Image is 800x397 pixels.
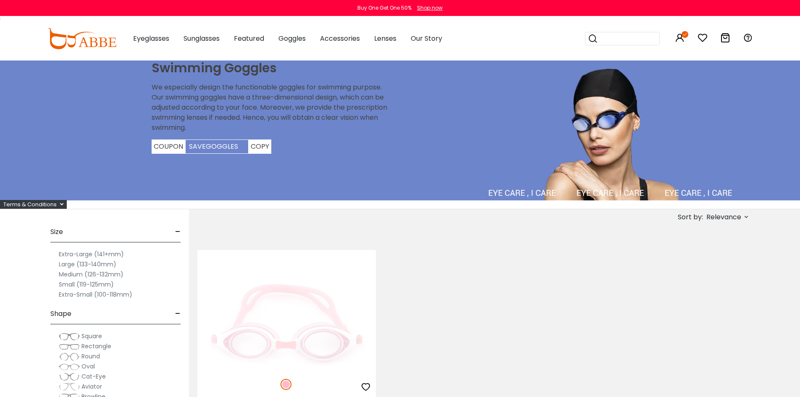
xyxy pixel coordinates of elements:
[59,383,80,391] img: Aviator.png
[81,352,100,360] span: Round
[706,210,741,225] span: Relevance
[197,280,376,370] img: Pink Kids-Ary - Plastic Sports Glasses
[50,222,63,242] span: Size
[59,269,123,279] label: Medium (126-132mm)
[59,332,80,341] img: Square.png
[278,34,306,43] span: Goggles
[59,342,80,351] img: Rectangle.png
[59,363,80,371] img: Oval.png
[81,332,102,340] span: Square
[81,382,102,391] span: Aviator
[59,279,114,289] label: Small (119-125mm)
[81,362,95,371] span: Oval
[59,259,116,269] label: Large (133-140mm)
[152,82,393,133] p: We especially design the functionable goggles for swimming purpose. Our swimming goggles have a t...
[417,4,443,12] div: Shop now
[374,34,396,43] span: Lenses
[59,249,124,259] label: Extra-Large (141+mm)
[184,34,220,43] span: Sunglasses
[50,304,71,324] span: Shape
[234,34,264,43] span: Featured
[413,4,443,11] a: Shop now
[59,352,80,361] img: Round.png
[81,342,111,350] span: Rectangle
[357,4,412,12] div: Buy One Get One 50%
[185,139,249,154] div: SAVEGOGGLES
[678,212,703,222] span: Sort by:
[128,60,800,200] img: swimming goggles
[59,289,132,300] label: Extra-Small (100-118mm)
[81,372,106,381] span: Cat-Eye
[152,139,185,154] div: COUPON
[47,28,116,49] img: abbeglasses.com
[281,379,291,390] img: Pink
[133,34,169,43] span: Eyeglasses
[411,34,442,43] span: Our Story
[152,60,393,76] h1: Swimming Goggles
[59,373,80,381] img: Cat-Eye.png
[175,304,181,324] span: -
[320,34,360,43] span: Accessories
[249,139,271,154] div: COPY
[175,222,181,242] span: -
